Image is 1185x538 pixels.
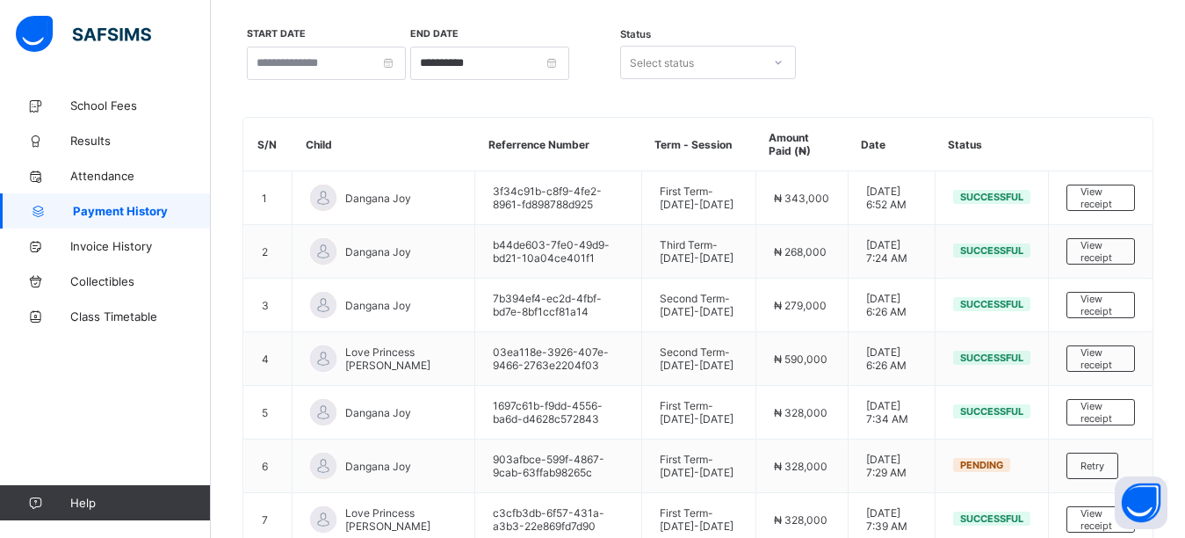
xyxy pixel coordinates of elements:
[774,245,827,258] span: ₦ 268,000
[345,192,411,205] span: Dangana Joy
[70,309,211,324] span: Class Timetable
[244,118,293,171] th: S/N
[244,386,293,440] td: 5
[70,239,211,253] span: Invoice History
[848,386,935,440] td: [DATE] 7:34 AM
[345,245,411,258] span: Dangana Joy
[70,134,211,148] span: Results
[475,386,641,440] td: 1697c61b-f9dd-4556-ba6d-d4628c572843
[755,118,848,171] th: Amount Paid (₦)
[244,279,293,332] td: 3
[475,332,641,386] td: 03ea118e-3926-407e-9466-2763e2204f03
[960,513,1023,525] span: Successful
[960,191,1023,203] span: Successful
[475,118,641,171] th: Referrence Number
[70,169,211,183] span: Attendance
[1080,346,1121,371] span: View receipt
[960,352,1023,364] span: Successful
[641,279,755,332] td: Second Term - [DATE]-[DATE]
[70,98,211,113] span: School Fees
[774,299,827,312] span: ₦ 279,000
[345,345,457,372] span: Love Princess [PERSON_NAME]
[960,244,1023,257] span: Successful
[620,28,651,40] span: Status
[960,298,1023,310] span: Successful
[70,274,211,288] span: Collectibles
[244,440,293,493] td: 6
[641,118,755,171] th: Term - Session
[1115,476,1167,529] button: Open asap
[1080,185,1121,210] span: View receipt
[1080,400,1121,425] span: View receipt
[345,460,411,473] span: Dangana Joy
[641,171,755,225] td: First Term - [DATE]-[DATE]
[641,440,755,493] td: First Term - [DATE]-[DATE]
[410,28,459,40] label: End Date
[641,386,755,440] td: First Term - [DATE]-[DATE]
[475,279,641,332] td: 7b394ef4-ec2d-4fbf-bd7e-8bf1ccf81a14
[70,496,210,510] span: Help
[848,118,935,171] th: Date
[345,406,411,419] span: Dangana Joy
[935,118,1048,171] th: Status
[848,440,935,493] td: [DATE] 7:29 AM
[247,28,306,40] label: Start Date
[848,332,935,386] td: [DATE] 6:26 AM
[1080,239,1121,264] span: View receipt
[774,353,827,366] span: ₦ 590,000
[641,225,755,279] td: Third Term - [DATE]-[DATE]
[244,225,293,279] td: 2
[1080,460,1104,472] span: Retry
[293,118,475,171] th: Child
[1080,507,1121,532] span: View receipt
[475,225,641,279] td: b44de603-7fe0-49d9-bd21-10a04ce401f1
[774,460,827,473] span: ₦ 328,000
[244,171,293,225] td: 1
[774,192,829,205] span: ₦ 343,000
[1080,293,1121,317] span: View receipt
[848,279,935,332] td: [DATE] 6:26 AM
[475,171,641,225] td: 3f34c91b-c8f9-4fe2-8961-fd898788d925
[630,46,694,79] div: Select status
[475,440,641,493] td: 903afbce-599f-4867-9cab-63ffab98265c
[848,171,935,225] td: [DATE] 6:52 AM
[774,406,827,419] span: ₦ 328,000
[345,506,457,533] span: Love Princess [PERSON_NAME]
[960,405,1023,418] span: Successful
[16,16,151,53] img: safsims
[774,513,827,527] span: ₦ 328,000
[73,204,211,218] span: Payment History
[641,332,755,386] td: Second Term - [DATE]-[DATE]
[244,332,293,386] td: 4
[345,299,411,312] span: Dangana Joy
[960,459,1003,471] span: Pending
[848,225,935,279] td: [DATE] 7:24 AM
